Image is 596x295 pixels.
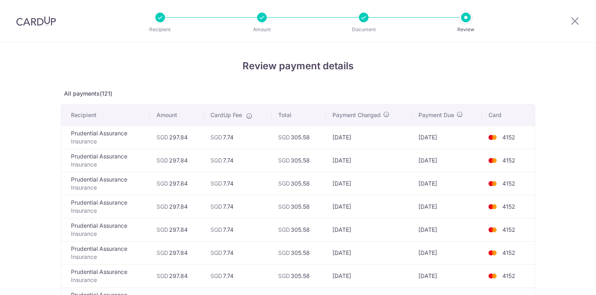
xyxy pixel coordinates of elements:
span: SGD [157,249,168,256]
span: CardUp Fee [210,111,242,119]
span: 4152 [502,134,515,141]
span: SGD [210,180,222,187]
th: Recipient [61,105,150,126]
td: [DATE] [412,126,482,149]
td: 305.58 [272,126,326,149]
td: [DATE] [412,195,482,218]
span: SGD [278,249,290,256]
td: Prudential Assurance [61,264,150,287]
span: SGD [157,226,168,233]
span: SGD [157,272,168,279]
span: 4152 [502,249,515,256]
th: Total [272,105,326,126]
td: 297.84 [150,241,204,264]
td: 305.58 [272,264,326,287]
td: [DATE] [326,172,412,195]
p: All payments(121) [61,90,535,98]
td: 7.74 [204,195,271,218]
p: Insurance [71,137,144,145]
img: <span class="translation_missing" title="translation missing: en.account_steps.new_confirm_form.b... [485,156,501,165]
span: 4152 [502,272,515,279]
iframe: Opens a widget where you can find more information [544,271,588,291]
td: Prudential Assurance [61,195,150,218]
p: Insurance [71,230,144,238]
p: Document [334,26,394,34]
th: Amount [150,105,204,126]
td: [DATE] [412,264,482,287]
p: Insurance [71,160,144,169]
td: Prudential Assurance [61,149,150,172]
img: <span class="translation_missing" title="translation missing: en.account_steps.new_confirm_form.b... [485,202,501,212]
p: Insurance [71,276,144,284]
img: <span class="translation_missing" title="translation missing: en.account_steps.new_confirm_form.b... [485,225,501,235]
img: <span class="translation_missing" title="translation missing: en.account_steps.new_confirm_form.b... [485,133,501,142]
img: <span class="translation_missing" title="translation missing: en.account_steps.new_confirm_form.b... [485,271,501,281]
span: SGD [278,157,290,164]
span: SGD [157,134,168,141]
td: 305.58 [272,218,326,241]
td: 7.74 [204,218,271,241]
span: 4152 [502,226,515,233]
p: Review [436,26,496,34]
td: 7.74 [204,264,271,287]
td: Prudential Assurance [61,241,150,264]
span: SGD [157,157,168,164]
span: 4152 [502,180,515,187]
span: SGD [210,249,222,256]
td: 305.58 [272,195,326,218]
td: 305.58 [272,149,326,172]
h4: Review payment details [61,59,535,73]
td: 297.84 [150,195,204,218]
td: 297.84 [150,149,204,172]
td: [DATE] [326,264,412,287]
span: SGD [157,180,168,187]
img: <span class="translation_missing" title="translation missing: en.account_steps.new_confirm_form.b... [485,179,501,188]
span: SGD [210,134,222,141]
span: SGD [278,180,290,187]
span: SGD [210,226,222,233]
p: Amount [232,26,292,34]
td: 305.58 [272,172,326,195]
td: Prudential Assurance [61,218,150,241]
td: 7.74 [204,241,271,264]
span: SGD [278,226,290,233]
span: SGD [278,203,290,210]
td: 7.74 [204,126,271,149]
td: [DATE] [412,172,482,195]
td: 297.84 [150,172,204,195]
td: Prudential Assurance [61,172,150,195]
span: Payment Due [418,111,454,119]
th: Card [482,105,535,126]
span: SGD [157,203,168,210]
p: Recipient [130,26,190,34]
span: Payment Charged [332,111,381,119]
td: 297.84 [150,218,204,241]
td: 297.84 [150,126,204,149]
span: SGD [210,272,222,279]
p: Insurance [71,207,144,215]
img: <span class="translation_missing" title="translation missing: en.account_steps.new_confirm_form.b... [485,248,501,258]
td: [DATE] [412,149,482,172]
span: SGD [278,134,290,141]
td: [DATE] [326,126,412,149]
td: [DATE] [412,218,482,241]
span: 4152 [502,203,515,210]
p: Insurance [71,184,144,192]
span: 4152 [502,157,515,164]
span: SGD [210,203,222,210]
td: 297.84 [150,264,204,287]
td: Prudential Assurance [61,126,150,149]
p: Insurance [71,253,144,261]
td: [DATE] [326,241,412,264]
img: CardUp [16,16,56,26]
span: SGD [210,157,222,164]
td: 7.74 [204,149,271,172]
span: SGD [278,272,290,279]
td: [DATE] [326,218,412,241]
td: 305.58 [272,241,326,264]
td: [DATE] [326,149,412,172]
td: 7.74 [204,172,271,195]
td: [DATE] [412,241,482,264]
td: [DATE] [326,195,412,218]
